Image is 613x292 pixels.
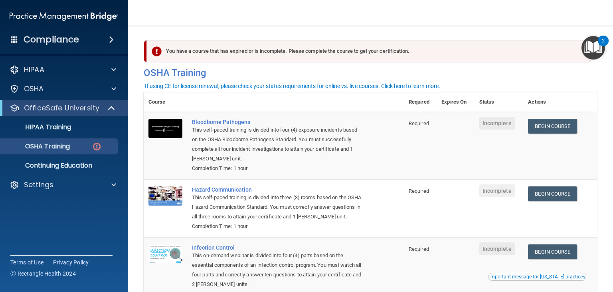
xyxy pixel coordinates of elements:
p: HIPAA [24,65,44,74]
th: Actions [523,92,597,112]
span: Incomplete [479,117,515,130]
th: Status [475,92,524,112]
a: Bloodborne Pathogens [192,119,364,125]
th: Required [404,92,437,112]
a: HIPAA [10,65,116,74]
a: Begin Course [528,244,577,259]
div: Important message for [US_STATE] practices [489,274,585,279]
div: This self-paced training is divided into three (3) rooms based on the OSHA Hazard Communication S... [192,193,364,222]
a: OfficeSafe University [10,103,116,113]
div: You have a course that has expired or is incomplete. Please complete the course to get your certi... [147,40,591,62]
span: Incomplete [479,242,515,255]
div: This on-demand webinar is divided into four (4) parts based on the essential components of an inf... [192,251,364,289]
div: Completion Time: 1 hour [192,222,364,231]
button: If using CE for license renewal, please check your state's requirements for online vs. live cours... [144,82,441,90]
span: Required [409,246,429,252]
a: Privacy Policy [53,258,89,266]
p: OSHA [24,84,44,94]
span: Ⓒ Rectangle Health 2024 [10,270,76,278]
th: Expires On [437,92,474,112]
img: PMB logo [10,8,118,24]
p: OSHA Training [5,142,70,150]
a: Infection Control [192,244,364,251]
a: Settings [10,180,116,190]
div: Completion Time: 1 hour [192,164,364,173]
p: Settings [24,180,53,190]
a: Terms of Use [10,258,44,266]
button: Open Resource Center, 2 new notifications [581,36,605,60]
img: danger-circle.6113f641.png [92,142,102,152]
div: This self-paced training is divided into four (4) exposure incidents based on the OSHA Bloodborne... [192,125,364,164]
h4: OSHA Training [144,67,597,78]
span: Incomplete [479,184,515,197]
a: Begin Course [528,119,577,134]
button: Read this if you are a dental practitioner in the state of CA [488,273,586,281]
a: OSHA [10,84,116,94]
div: If using CE for license renewal, please check your state's requirements for online vs. live cours... [145,83,440,89]
a: Hazard Communication [192,186,364,193]
span: Required [409,120,429,126]
h4: Compliance [24,34,79,45]
p: HIPAA Training [5,123,71,131]
span: Required [409,188,429,194]
div: 2 [602,41,605,51]
th: Course [144,92,187,112]
a: Begin Course [528,186,577,201]
img: exclamation-circle-solid-danger.72ef9ffc.png [152,46,162,56]
p: Continuing Education [5,162,114,170]
p: OfficeSafe University [24,103,99,113]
